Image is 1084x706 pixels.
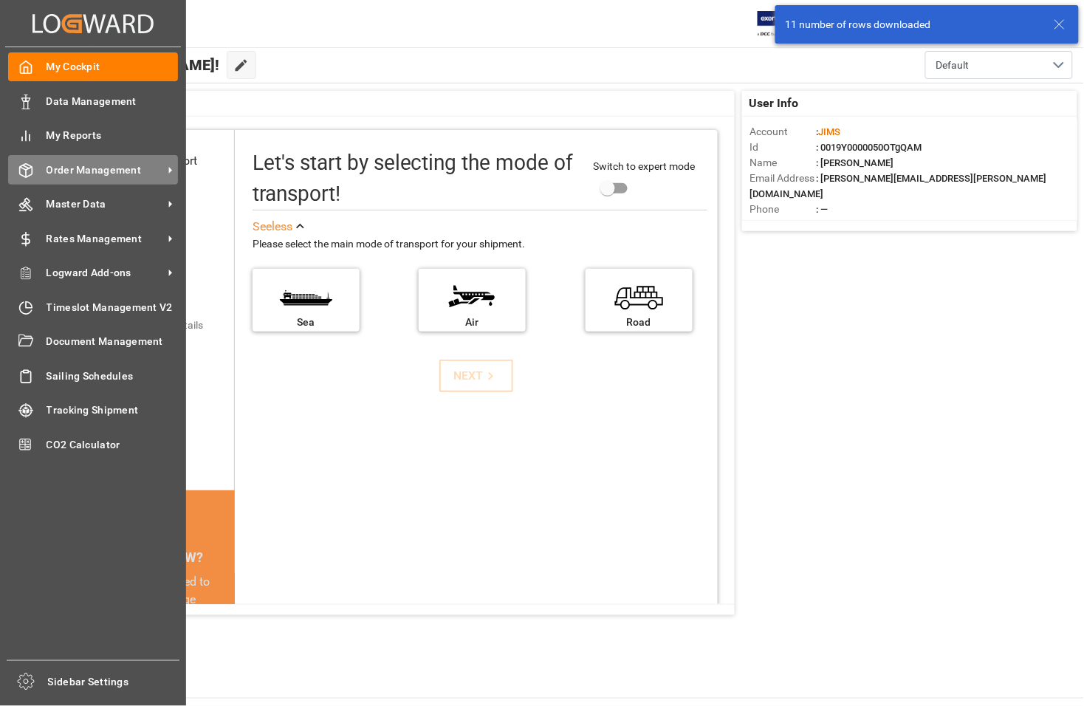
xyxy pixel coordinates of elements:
a: My Reports [8,121,178,150]
span: Email Address [749,171,816,186]
a: CO2 Calculator [8,430,178,459]
span: Phone [749,202,816,217]
div: Road [593,315,685,330]
span: User Info [749,95,799,112]
span: Id [749,140,816,155]
div: Air [426,315,518,330]
span: : 0019Y0000050OTgQAM [816,142,922,153]
span: Timeslot Management V2 [47,300,179,315]
a: Sailing Schedules [8,361,178,390]
div: Please select the main mode of transport for your shipment. [253,236,707,253]
span: Logward Add-ons [47,265,163,281]
span: Default [936,58,970,73]
button: NEXT [439,360,513,392]
span: : [PERSON_NAME] [816,157,893,168]
span: Hello [PERSON_NAME]! [61,51,219,79]
span: Tracking Shipment [47,402,179,418]
span: My Cockpit [47,59,179,75]
div: 11 number of rows downloaded [786,17,1040,32]
span: : Shipper [816,219,853,230]
span: Order Management [47,162,163,178]
span: Sidebar Settings [48,674,180,690]
span: JIMS [818,126,840,137]
span: Master Data [47,196,163,212]
img: Exertis%20JAM%20-%20Email%20Logo.jpg_1722504956.jpg [758,11,809,37]
span: Account Type [749,217,816,233]
span: : [816,126,840,137]
span: : — [816,204,828,215]
span: Name [749,155,816,171]
span: Account [749,124,816,140]
div: See less [253,218,292,236]
div: Let's start by selecting the mode of transport! [253,148,579,210]
span: : [PERSON_NAME][EMAIL_ADDRESS][PERSON_NAME][DOMAIN_NAME] [749,173,1046,199]
div: Sea [260,315,352,330]
div: Add shipping details [111,318,203,333]
a: My Cockpit [8,52,178,81]
a: Timeslot Management V2 [8,292,178,321]
span: My Reports [47,128,179,143]
div: NEXT [453,367,498,385]
button: open menu [925,51,1073,79]
a: Tracking Shipment [8,396,178,425]
span: Data Management [47,94,179,109]
span: Rates Management [47,231,163,247]
span: Document Management [47,334,179,349]
a: Document Management [8,327,178,356]
span: Sailing Schedules [47,369,179,384]
span: CO2 Calculator [47,437,179,453]
span: Switch to expert mode [594,160,696,172]
a: Data Management [8,86,178,115]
